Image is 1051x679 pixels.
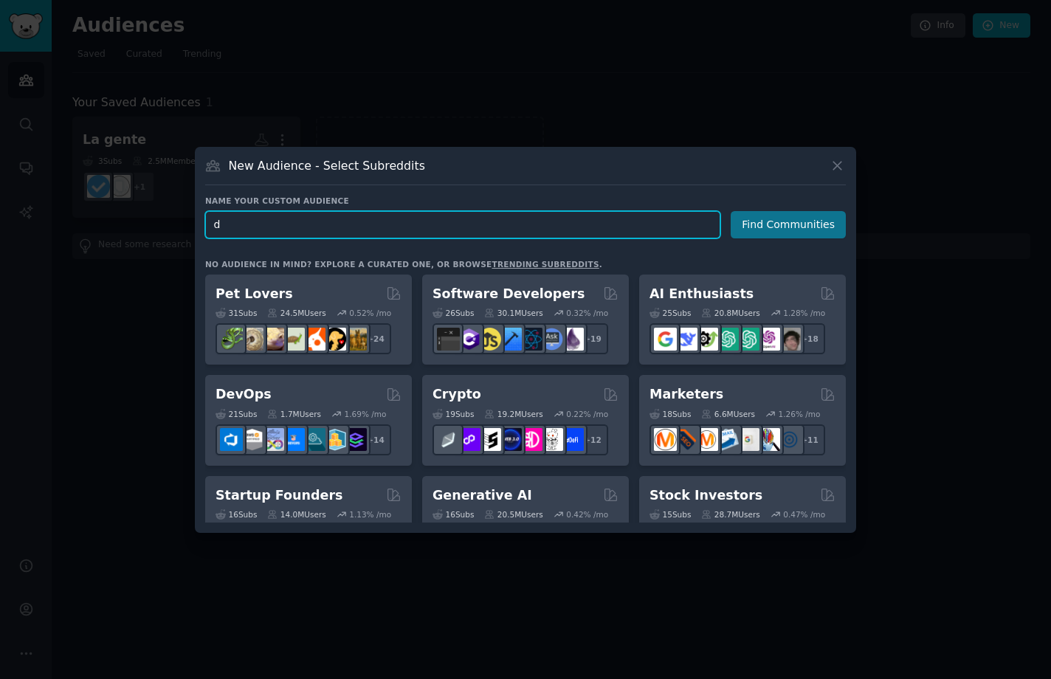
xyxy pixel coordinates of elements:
div: + 14 [360,424,391,455]
h2: DevOps [216,385,272,404]
div: 15 Sub s [649,509,691,520]
div: + 24 [360,323,391,354]
div: 24.5M Users [267,308,325,318]
img: ethstaker [478,428,501,451]
img: AWS_Certified_Experts [241,428,263,451]
img: elixir [561,328,584,351]
div: 28.7M Users [701,509,759,520]
div: 0.42 % /mo [566,509,608,520]
img: chatgpt_promptDesign [716,328,739,351]
img: csharp [458,328,480,351]
h2: Generative AI [433,486,532,505]
img: reactnative [520,328,542,351]
img: GoogleGeminiAI [654,328,677,351]
img: ethfinance [437,428,460,451]
div: 1.69 % /mo [345,409,387,419]
img: MarketingResearch [757,428,780,451]
img: platformengineering [303,428,325,451]
img: Emailmarketing [716,428,739,451]
div: 26 Sub s [433,308,474,318]
img: OnlineMarketing [778,428,801,451]
div: 30.1M Users [484,308,542,318]
button: Find Communities [731,211,846,238]
img: ArtificalIntelligence [778,328,801,351]
h2: AI Enthusiasts [649,285,754,303]
div: 16 Sub s [216,509,257,520]
img: iOSProgramming [499,328,522,351]
div: + 19 [577,323,608,354]
img: googleads [737,428,759,451]
img: DevOpsLinks [282,428,305,451]
img: azuredevops [220,428,243,451]
img: software [437,328,460,351]
img: PlatformEngineers [344,428,367,451]
div: 1.26 % /mo [779,409,821,419]
div: 20.5M Users [484,509,542,520]
div: 31 Sub s [216,308,257,318]
img: defi_ [561,428,584,451]
h3: New Audience - Select Subreddits [229,158,425,173]
img: PetAdvice [323,328,346,351]
img: herpetology [220,328,243,351]
img: 0xPolygon [458,428,480,451]
img: learnjavascript [478,328,501,351]
div: 21 Sub s [216,409,257,419]
div: 19 Sub s [433,409,474,419]
div: 16 Sub s [433,509,474,520]
img: leopardgeckos [261,328,284,351]
img: aws_cdk [323,428,346,451]
div: 19.2M Users [484,409,542,419]
img: CryptoNews [540,428,563,451]
img: cockatiel [303,328,325,351]
input: Pick a short name, like "Digital Marketers" or "Movie-Goers" [205,211,720,238]
img: OpenAIDev [757,328,780,351]
h2: Stock Investors [649,486,762,505]
div: 0.22 % /mo [566,409,608,419]
img: turtle [282,328,305,351]
img: ballpython [241,328,263,351]
h2: Marketers [649,385,723,404]
img: bigseo [675,428,697,451]
div: 1.28 % /mo [783,308,825,318]
h2: Software Developers [433,285,585,303]
div: 0.47 % /mo [783,509,825,520]
img: Docker_DevOps [261,428,284,451]
img: AskMarketing [695,428,718,451]
h2: Pet Lovers [216,285,293,303]
div: 1.7M Users [267,409,321,419]
h2: Startup Founders [216,486,342,505]
div: No audience in mind? Explore a curated one, or browse . [205,259,602,269]
div: + 18 [794,323,825,354]
div: 1.13 % /mo [349,509,391,520]
img: AskComputerScience [540,328,563,351]
img: web3 [499,428,522,451]
div: + 11 [794,424,825,455]
img: defiblockchain [520,428,542,451]
h3: Name your custom audience [205,196,846,206]
div: 18 Sub s [649,409,691,419]
img: DeepSeek [675,328,697,351]
div: 25 Sub s [649,308,691,318]
h2: Crypto [433,385,481,404]
a: trending subreddits [492,260,599,269]
div: + 12 [577,424,608,455]
div: 0.52 % /mo [349,308,391,318]
div: 0.32 % /mo [566,308,608,318]
div: 20.8M Users [701,308,759,318]
img: content_marketing [654,428,677,451]
img: dogbreed [344,328,367,351]
img: AItoolsCatalog [695,328,718,351]
div: 6.6M Users [701,409,755,419]
img: chatgpt_prompts_ [737,328,759,351]
div: 14.0M Users [267,509,325,520]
